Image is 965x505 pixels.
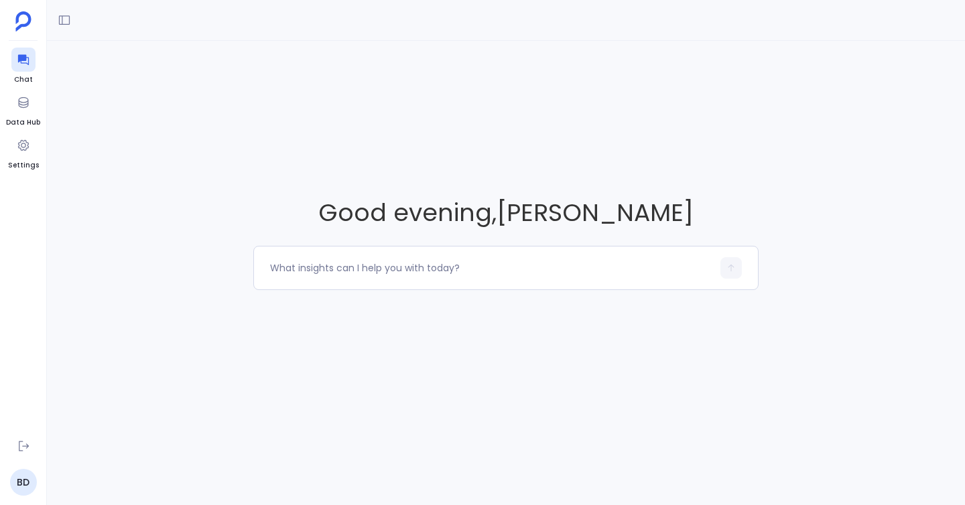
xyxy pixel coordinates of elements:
a: Settings [8,133,39,171]
span: Chat [11,74,36,85]
a: Data Hub [6,90,40,128]
span: Data Hub [6,117,40,128]
a: BD [10,469,37,496]
span: Settings [8,160,39,171]
img: petavue logo [15,11,31,31]
span: Good evening , [PERSON_NAME] [253,196,759,230]
a: Chat [11,48,36,85]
